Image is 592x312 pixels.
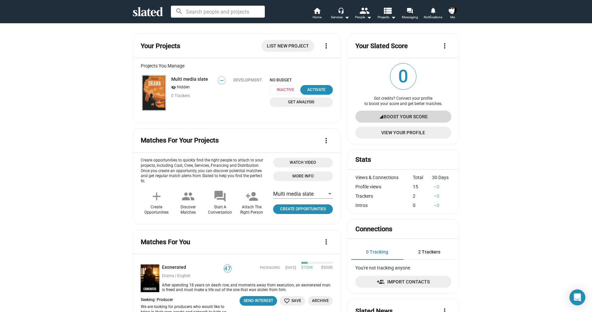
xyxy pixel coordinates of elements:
a: Get Analysis [270,97,333,107]
mat-card-title: Your Slated Score [355,42,408,51]
div: Activate [304,86,329,93]
a: Exonerated [141,264,159,292]
span: Watch Video [277,159,329,166]
button: Services [329,7,352,21]
mat-icon: people [359,6,369,15]
mat-icon: arrow_drop_down [365,13,373,21]
div: Profile views [355,184,413,189]
span: Me [450,13,455,21]
a: List New Project [261,40,314,52]
a: Multi media slate [171,76,208,82]
mat-card-title: Matches For You [141,238,190,247]
div: 0 [432,203,451,208]
a: Messaging [398,7,421,21]
span: Packaging [260,265,280,270]
span: 2 Trackers [418,249,440,255]
div: 2 [413,193,432,199]
mat-icon: signal_cellular_4_bar [379,111,384,123]
div: 15 [413,184,432,189]
span: Save [284,297,301,304]
mat-icon: more_vert [322,137,330,145]
div: Development [233,78,262,82]
div: Drama | English [162,273,232,279]
p: Create opportunities to quickly find the right people to attach to your projects, including Cast,... [141,158,268,184]
div: Discover Matches [181,205,196,215]
mat-icon: more_vert [441,42,449,50]
mat-card-title: Stats [355,155,371,164]
span: More Info [277,173,329,180]
div: People [355,13,372,21]
mat-icon: arrow_drop_up [433,203,437,208]
span: List New Project [267,40,309,52]
mat-icon: arrow_drop_down [343,13,351,21]
input: Search people and projects [171,6,265,18]
mat-icon: arrow_drop_down [389,13,397,21]
div: Intros [355,203,413,208]
span: Projects [378,13,396,21]
button: Projects [375,7,398,21]
span: Hidden [177,85,190,90]
div: Services [331,13,349,21]
a: Notifications [421,7,445,21]
div: After spending 18 years on death row, and moments away from execution, an exonerated man is freed... [159,283,333,292]
mat-icon: forum [407,7,413,14]
mat-icon: favorite_border [284,298,290,304]
div: 0 [413,203,432,208]
button: Open 'Opportunities Intro Video' dialog [273,158,333,167]
button: Peter PietrangeliMe [445,5,461,22]
img: Peter Pietrangeli [449,6,457,14]
span: 0 Trackers [171,93,190,98]
mat-icon: arrow_drop_up [433,184,437,189]
a: Exonerated [162,264,189,271]
mat-card-title: Your Projects [141,42,180,51]
span: Boost Your Score [384,111,428,123]
button: Save [280,296,305,306]
span: Archive [312,297,329,304]
mat-icon: more_vert [322,238,330,246]
a: Click to open project profile page opportunities tab [273,204,333,214]
img: Multi media slate [142,75,166,111]
div: Total [413,175,432,180]
span: 0 [390,63,416,89]
div: Seeking: Producer [141,297,233,303]
mat-icon: add [150,190,163,203]
mat-icon: visibility_off [171,84,176,91]
div: Trackers [355,193,413,199]
span: — [218,77,225,84]
mat-icon: view_list [383,6,392,15]
mat-icon: headset_mic [338,7,344,13]
a: Boost Your Score [355,111,451,123]
a: Home [305,7,329,21]
span: $500K [318,265,333,270]
div: Projects You Manage [141,63,333,68]
mat-icon: forum [213,190,227,203]
span: Get Analysis [274,99,329,106]
div: 0 [432,184,451,189]
span: Notifications [424,13,442,21]
mat-icon: people [182,190,195,203]
span: Multi media slate [273,191,314,197]
div: Attach The Right Person [240,205,263,215]
span: 47 [224,265,231,272]
time: [DATE] [285,265,296,270]
mat-icon: home [313,7,321,15]
span: Create Opportunities [276,206,330,213]
a: View Your Profile [355,127,451,139]
span: Messaging [402,13,418,21]
div: Send Interest [244,297,273,304]
div: 30 Days [432,175,451,180]
div: 0 [432,193,451,199]
span: 0 Tracking [366,249,388,255]
span: NO BUDGET [270,78,333,82]
mat-icon: arrow_drop_up [433,194,437,198]
mat-card-title: Connections [355,225,392,234]
button: Archive [308,296,333,306]
mat-icon: notifications [430,7,436,13]
span: $100K [301,265,313,270]
div: Create Opportunities [144,205,169,215]
div: Got credits? Connect your profile to boost your score and get better matches. [355,96,451,107]
span: Inactive [270,85,305,95]
div: Start A Conversation [208,205,232,215]
mat-card-title: Matches For Your Projects [141,136,219,145]
sl-message-button: Send Interest [240,296,277,306]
